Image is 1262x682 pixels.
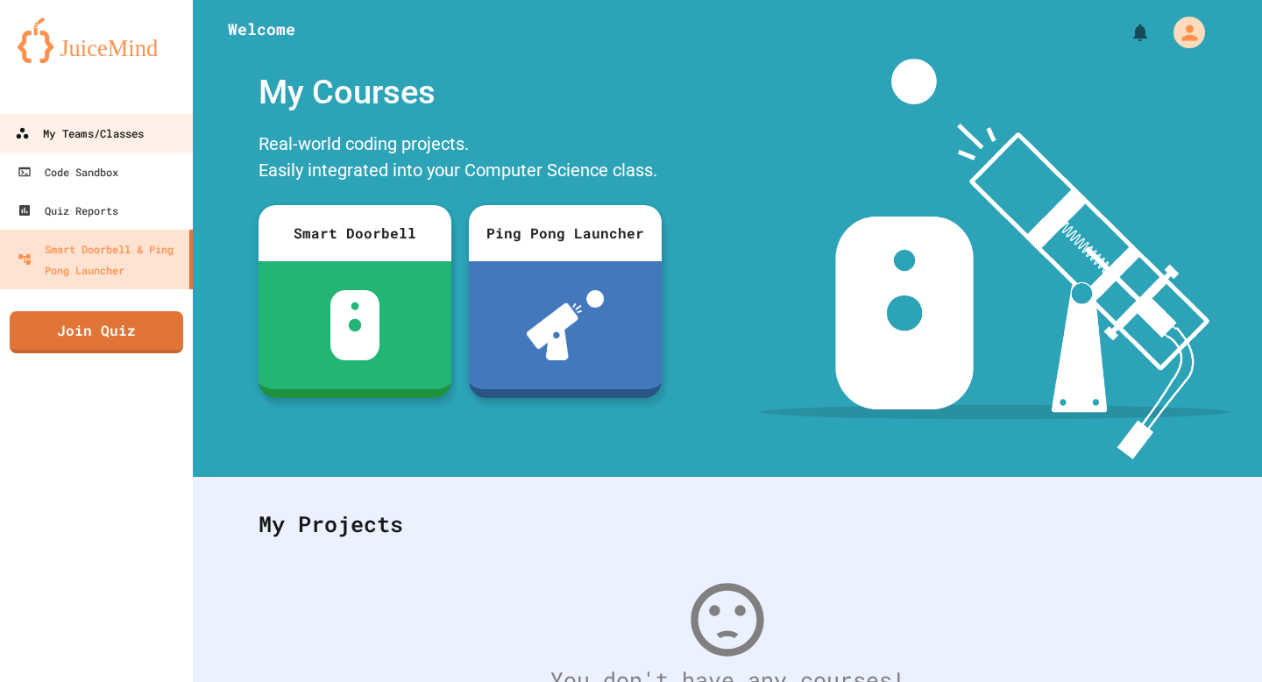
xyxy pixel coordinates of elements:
[330,290,380,360] img: sdb-white.svg
[259,205,451,261] div: Smart Doorbell
[1155,12,1209,53] div: My Account
[469,205,662,261] div: Ping Pong Launcher
[250,59,670,126] div: My Courses
[527,290,605,360] img: ppl-with-ball.png
[250,126,670,192] div: Real-world coding projects. Easily integrated into your Computer Science class.
[1097,18,1155,47] div: My Notifications
[241,490,1214,558] div: My Projects
[18,18,175,63] img: logo-orange.svg
[18,161,118,182] div: Code Sandbox
[18,200,118,221] div: Quiz Reports
[10,311,183,353] a: Join Quiz
[760,59,1230,459] img: banner-image-my-projects.png
[18,238,182,281] div: Smart Doorbell & Ping Pong Launcher
[15,123,144,145] div: My Teams/Classes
